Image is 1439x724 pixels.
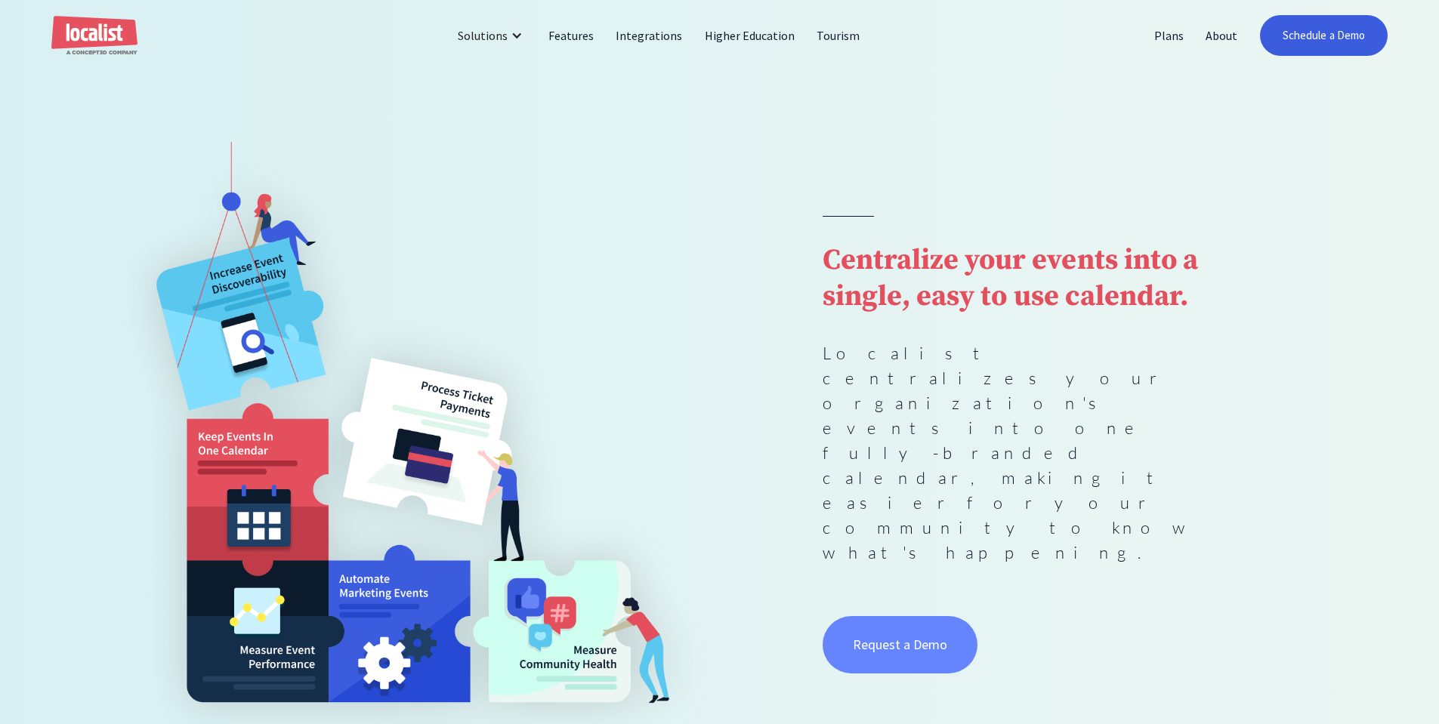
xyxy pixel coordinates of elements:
[1144,17,1195,54] a: Plans
[694,17,807,54] a: Higher Education
[806,17,871,54] a: Tourism
[823,242,1198,315] strong: Centralize your events into a single, easy to use calendar.
[538,17,605,54] a: Features
[51,16,137,56] a: home
[446,17,538,54] div: Solutions
[605,17,693,54] a: Integrations
[823,616,978,673] a: Request a Demo
[823,340,1234,565] p: Localist centralizes your organization's events into one fully-branded calendar, making it easier...
[1260,15,1388,56] a: Schedule a Demo
[1195,17,1249,54] a: About
[458,26,508,45] div: Solutions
